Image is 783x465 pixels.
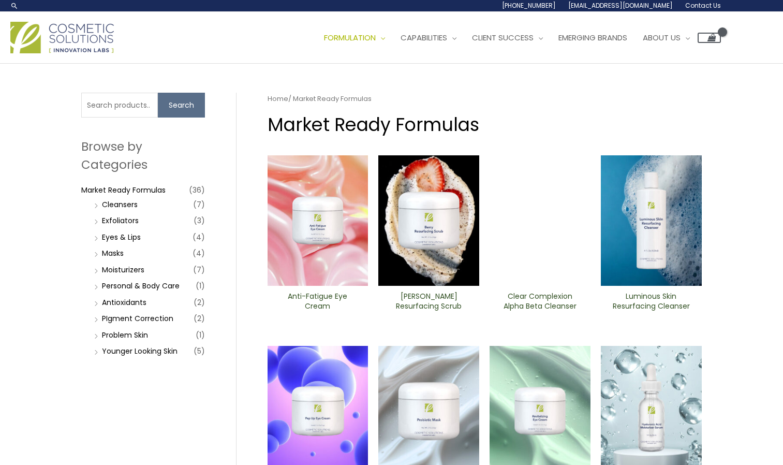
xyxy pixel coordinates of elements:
span: (4) [193,230,205,244]
a: Younger Looking Skin [102,346,178,356]
a: Cleansers [102,199,138,210]
a: Anti-Fatigue Eye Cream [276,292,359,315]
h2: [PERSON_NAME] Resurfacing Scrub [387,292,470,311]
img: Clear Complexion Alpha Beta ​Cleanser [490,155,590,286]
span: Emerging Brands [558,32,627,43]
img: Anti Fatigue Eye Cream [268,155,368,286]
span: Formulation [324,32,376,43]
span: Capabilities [401,32,447,43]
span: (4) [193,246,205,260]
a: PIgment Correction [102,313,173,324]
a: Personal & Body Care [102,281,180,291]
a: Market Ready Formulas [81,185,166,195]
span: (1) [196,328,205,342]
h2: Browse by Categories [81,138,205,173]
a: Luminous Skin Resurfacing ​Cleanser [610,292,693,315]
a: View Shopping Cart, empty [698,33,721,43]
a: Moisturizers [102,265,144,275]
span: [PHONE_NUMBER] [502,1,556,10]
a: Search icon link [10,2,19,10]
img: Cosmetic Solutions Logo [10,22,114,53]
nav: Site Navigation [308,22,721,53]
span: (3) [194,213,205,228]
span: [EMAIL_ADDRESS][DOMAIN_NAME] [568,1,673,10]
img: Luminous Skin Resurfacing ​Cleanser [601,155,702,286]
button: Search [158,93,205,118]
span: About Us [643,32,681,43]
a: Client Success [464,22,551,53]
a: Problem Skin [102,330,148,340]
a: Eyes & Lips [102,232,141,242]
a: Capabilities [393,22,464,53]
span: (36) [189,183,205,197]
h2: Luminous Skin Resurfacing ​Cleanser [610,292,693,311]
span: (2) [194,311,205,326]
h2: Anti-Fatigue Eye Cream [276,292,359,311]
span: (7) [193,263,205,277]
span: (5) [194,344,205,358]
input: Search products… [81,93,158,118]
h1: Market Ready Formulas [268,112,702,137]
img: Berry Resurfacing Scrub [378,155,479,286]
a: Emerging Brands [551,22,635,53]
span: (2) [194,295,205,310]
a: About Us [635,22,698,53]
a: Clear Complexion Alpha Beta ​Cleanser [498,292,582,315]
span: (1) [196,279,205,293]
a: [PERSON_NAME] Resurfacing Scrub [387,292,470,315]
h2: Clear Complexion Alpha Beta ​Cleanser [498,292,582,311]
span: Client Success [472,32,534,43]
a: Formulation [316,22,393,53]
a: Home [268,94,288,104]
span: (7) [193,197,205,212]
a: Masks [102,248,124,258]
a: Antioxidants [102,297,146,308]
nav: Breadcrumb [268,93,702,105]
a: Exfoliators [102,215,139,226]
span: Contact Us [685,1,721,10]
